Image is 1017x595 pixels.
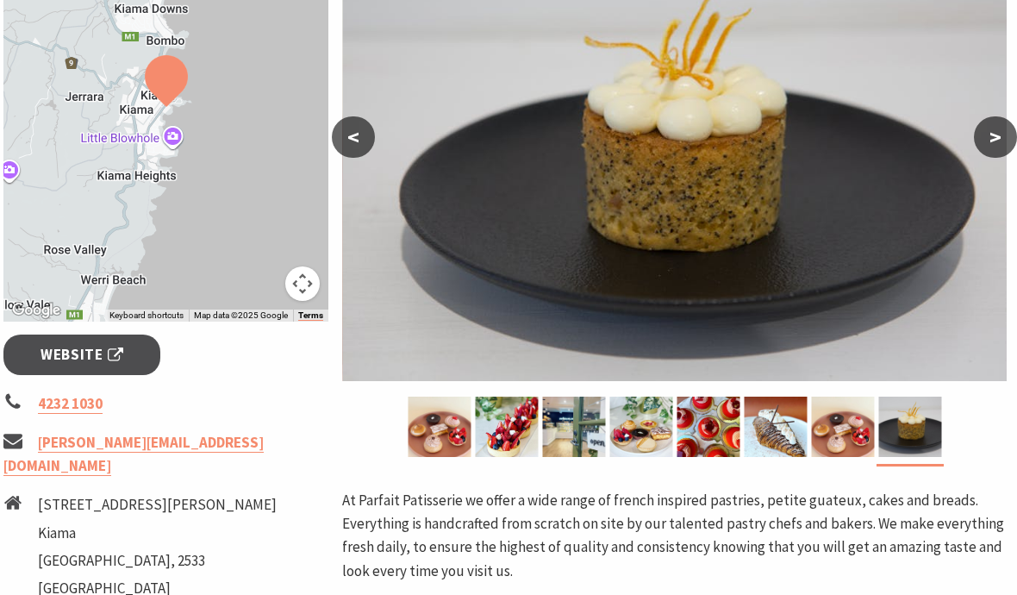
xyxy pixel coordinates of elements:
li: [STREET_ADDRESS][PERSON_NAME] [38,493,277,517]
a: Website [3,335,160,375]
span: Map data ©2025 Google [194,310,288,320]
button: < [332,116,375,158]
li: Kiama [38,522,277,545]
li: [GEOGRAPHIC_DATA], 2533 [38,549,277,573]
button: > [974,116,1017,158]
a: Click to see this area on Google Maps [8,299,65,322]
img: Google [8,299,65,322]
a: 4232 1030 [38,394,103,414]
p: At Parfait Patisserie we offer a wide range of french inspired pastries, petite guateux, cakes an... [342,489,1007,583]
span: Website [41,343,123,366]
button: Keyboard shortcuts [109,310,184,322]
a: [PERSON_NAME][EMAIL_ADDRESS][DOMAIN_NAME] [3,433,264,476]
img: orange and almond [878,397,941,457]
button: Map camera controls [285,266,320,301]
a: Terms [298,310,323,321]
